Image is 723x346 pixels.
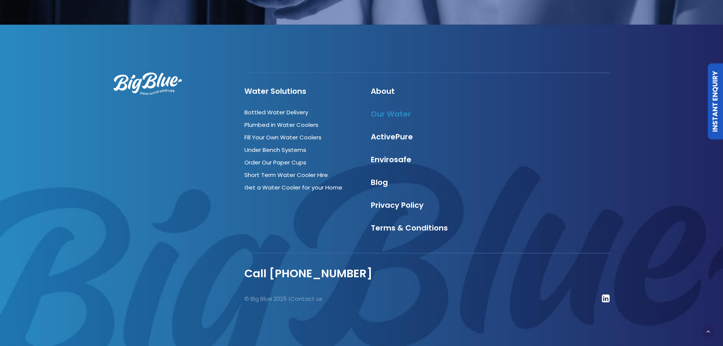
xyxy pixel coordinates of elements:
h4: Water Solutions [244,87,357,96]
a: Blog [371,177,388,188]
p: © Big Blue 2025 | [244,294,421,304]
a: Privacy Policy [371,200,424,210]
a: Call [PHONE_NUMBER] [244,266,372,281]
a: Envirosafe [371,154,411,165]
a: Instant Enquiry [708,63,723,139]
a: Plumbed in Water Coolers [244,121,318,129]
a: Order Our Paper Cups [244,158,306,166]
a: Terms & Conditions [371,223,448,233]
a: Under Bench Systems [244,146,306,154]
a: Bottled Water Delivery [244,108,308,116]
a: Fill Your Own Water Coolers [244,133,321,141]
a: Get a Water Cooler for your Home [244,183,342,191]
a: Contact us [290,295,323,303]
iframe: Chatbot [673,296,712,335]
a: About [371,86,395,96]
a: Short Term Water Cooler Hire [244,171,328,179]
a: Our Water [371,109,411,119]
a: ActivePure [371,131,413,142]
